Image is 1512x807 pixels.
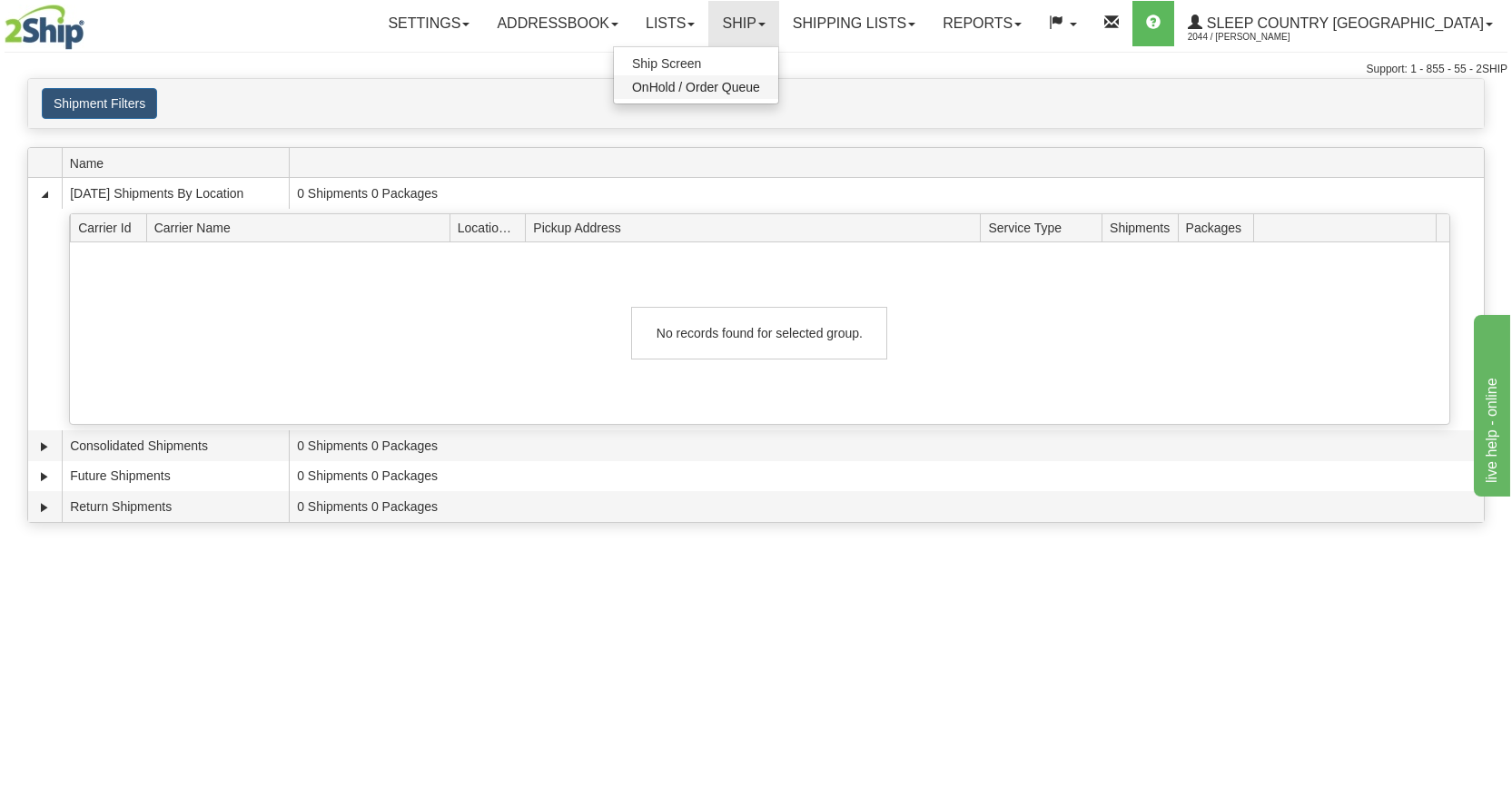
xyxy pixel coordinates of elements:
[70,149,289,177] span: Name
[374,1,483,46] a: Settings
[62,178,289,209] td: [DATE] Shipments By Location
[62,430,289,461] td: Consolidated Shipments
[614,75,778,99] a: OnHold / Order Queue
[35,467,54,486] a: Expand
[35,438,54,456] a: Expand
[35,498,54,517] a: Expand
[5,62,1507,77] div: Support: 1 - 855 - 55 - 2SHIP
[289,491,1484,522] td: 0 Shipments 0 Packages
[779,1,929,46] a: Shipping lists
[632,1,708,46] a: Lists
[14,11,168,33] div: live help - online
[631,307,887,359] div: No records found for selected group.
[1188,28,1324,46] span: 2044 / [PERSON_NAME]
[1110,213,1178,241] span: Shipments
[1202,15,1484,31] span: Sleep Country [GEOGRAPHIC_DATA]
[483,1,632,46] a: Addressbook
[533,213,981,241] span: Pickup Address
[1174,1,1507,46] a: Sleep Country [GEOGRAPHIC_DATA] 2044 / [PERSON_NAME]
[614,52,778,75] a: Ship Screen
[35,185,54,203] a: Collapse
[1470,310,1510,496] iframe: chat widget
[62,461,289,492] td: Future Shipments
[632,80,760,94] span: OnHold / Order Queue
[289,461,1484,492] td: 0 Shipments 0 Packages
[708,1,778,46] a: Ship
[289,430,1484,461] td: 0 Shipments 0 Packages
[289,178,1484,209] td: 0 Shipments 0 Packages
[929,1,1035,46] a: Reports
[632,56,701,71] span: Ship Screen
[78,213,146,241] span: Carrier Id
[5,5,84,50] img: logo2044.jpg
[62,491,289,522] td: Return Shipments
[42,88,157,119] button: Shipment Filters
[988,213,1102,241] span: Service Type
[154,213,450,241] span: Carrier Name
[1186,213,1254,241] span: Packages
[458,213,526,241] span: Location Id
